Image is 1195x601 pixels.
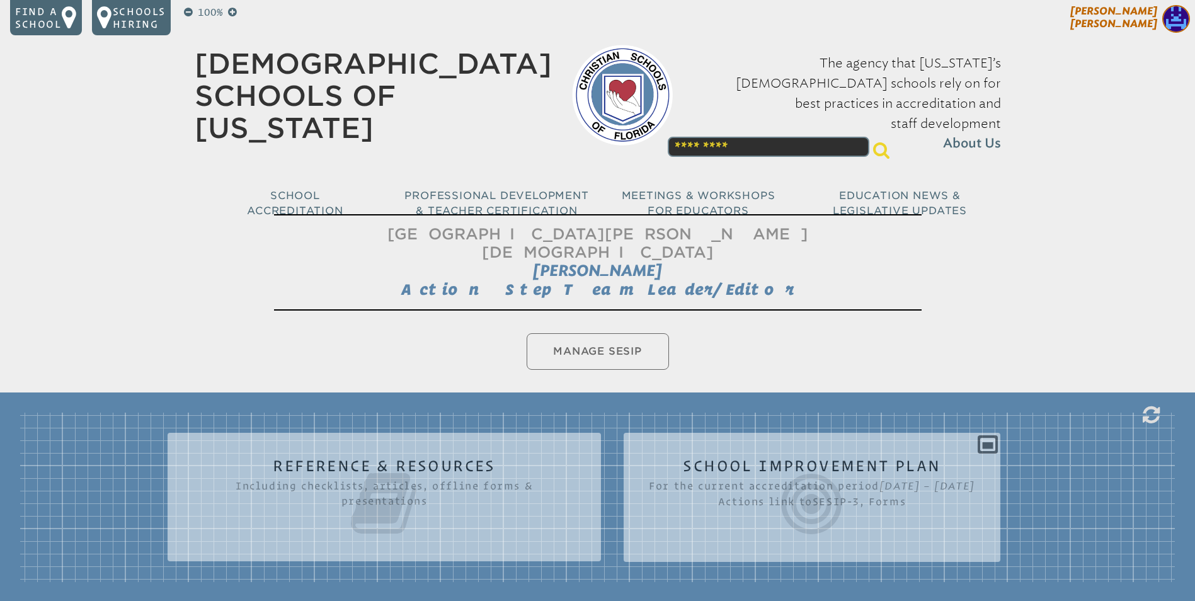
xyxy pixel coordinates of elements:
[833,190,967,217] span: Education News & Legislative Updates
[1070,5,1157,30] span: [PERSON_NAME] [PERSON_NAME]
[693,53,1001,154] p: The agency that [US_STATE]’s [DEMOGRAPHIC_DATA] schools rely on for best practices in accreditati...
[193,458,576,539] h2: Reference & Resources
[533,261,662,280] span: [PERSON_NAME]
[649,458,975,539] h2: School Improvement Plan
[195,5,226,20] p: 100%
[195,47,552,144] a: [DEMOGRAPHIC_DATA] Schools of [US_STATE]
[572,45,673,146] img: csf-logo-web-colors.png
[404,190,588,217] span: Professional Development & Teacher Certification
[247,190,343,217] span: School Accreditation
[943,134,1001,154] span: About Us
[622,190,775,217] span: Meetings & Workshops for Educators
[401,280,794,298] span: Action Step Team Leader/Editor
[387,225,808,261] span: [GEOGRAPHIC_DATA][PERSON_NAME][DEMOGRAPHIC_DATA]
[1162,5,1190,33] img: 132c85ce1a05815fc0ed1ab119190fd4
[113,5,166,30] p: Schools Hiring
[15,5,62,30] p: Find a school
